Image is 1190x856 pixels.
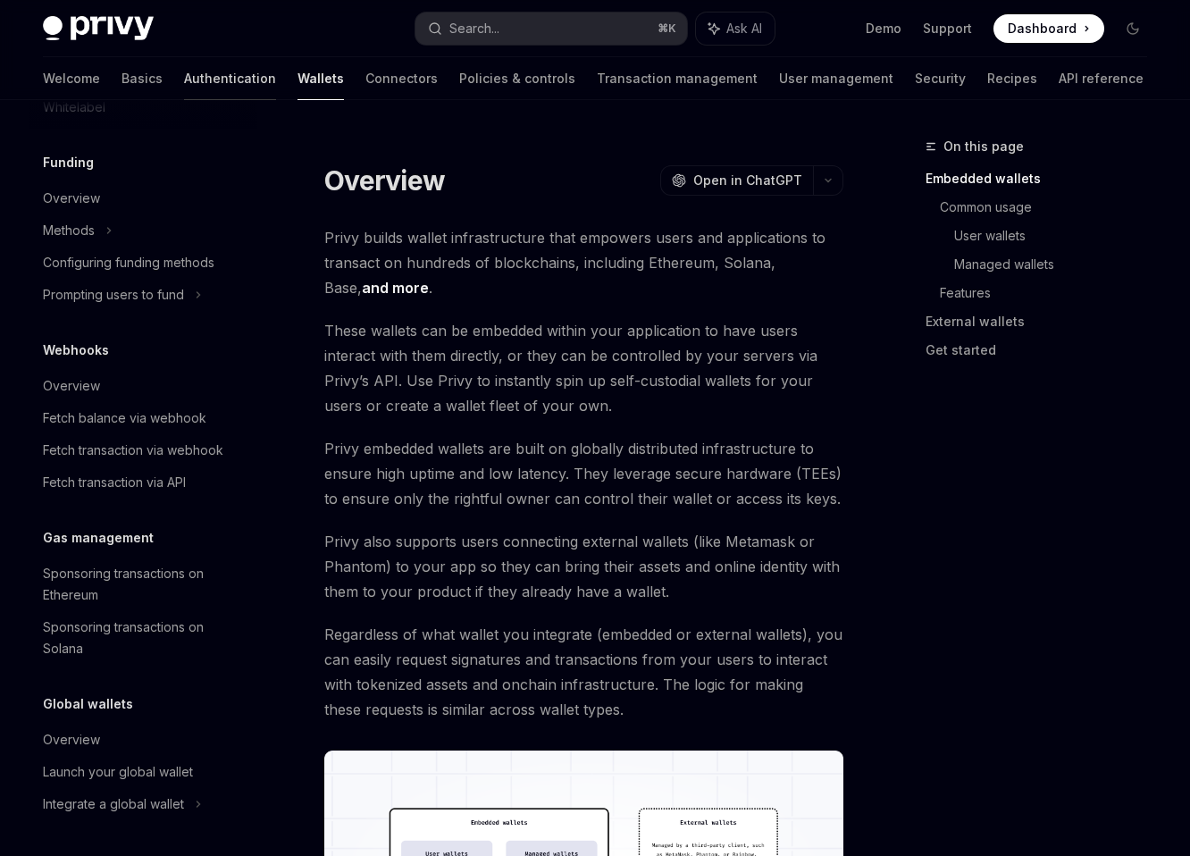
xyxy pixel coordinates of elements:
a: Configuring funding methods [29,247,257,279]
button: Toggle dark mode [1119,14,1147,43]
div: Launch your global wallet [43,761,193,783]
a: Dashboard [993,14,1104,43]
a: Get started [926,336,1161,365]
span: Open in ChatGPT [693,172,802,189]
a: Authentication [184,57,276,100]
a: Launch your global wallet [29,756,257,788]
a: Transaction management [597,57,758,100]
a: Overview [29,370,257,402]
h5: Global wallets [43,693,133,715]
span: Privy also supports users connecting external wallets (like Metamask or Phantom) to your app so t... [324,529,843,604]
a: Policies & controls [459,57,575,100]
a: User wallets [954,222,1161,250]
a: API reference [1059,57,1144,100]
div: Sponsoring transactions on Ethereum [43,563,247,606]
a: Fetch balance via webhook [29,402,257,434]
div: Prompting users to fund [43,284,184,306]
span: Privy builds wallet infrastructure that empowers users and applications to transact on hundreds o... [324,225,843,300]
span: Regardless of what wallet you integrate (embedded or external wallets), you can easily request si... [324,622,843,722]
button: Open in ChatGPT [660,165,813,196]
a: Common usage [940,193,1161,222]
a: Wallets [297,57,344,100]
a: Fetch transaction via API [29,466,257,499]
a: User management [779,57,893,100]
a: Demo [866,20,901,38]
span: These wallets can be embedded within your application to have users interact with them directly, ... [324,318,843,418]
a: External wallets [926,307,1161,336]
h5: Funding [43,152,94,173]
h5: Gas management [43,527,154,549]
a: Security [915,57,966,100]
div: Overview [43,729,100,751]
a: and more [362,279,429,298]
a: Basics [122,57,163,100]
span: Privy embedded wallets are built on globally distributed infrastructure to ensure high uptime and... [324,436,843,511]
button: Ask AI [696,13,775,45]
div: Methods [43,220,95,241]
a: Managed wallets [954,250,1161,279]
a: Recipes [987,57,1037,100]
div: Fetch transaction via API [43,472,186,493]
div: Configuring funding methods [43,252,214,273]
span: Ask AI [726,20,762,38]
h5: Webhooks [43,340,109,361]
a: Connectors [365,57,438,100]
span: ⌘ K [658,21,676,36]
div: Overview [43,188,100,209]
a: Fetch transaction via webhook [29,434,257,466]
a: Sponsoring transactions on Solana [29,611,257,665]
a: Overview [29,724,257,756]
a: Support [923,20,972,38]
a: Overview [29,182,257,214]
img: dark logo [43,16,154,41]
button: Search...⌘K [415,13,686,45]
div: Sponsoring transactions on Solana [43,617,247,659]
a: Welcome [43,57,100,100]
a: Embedded wallets [926,164,1161,193]
a: Sponsoring transactions on Ethereum [29,558,257,611]
a: Features [940,279,1161,307]
div: Fetch balance via webhook [43,407,206,429]
h1: Overview [324,164,445,197]
div: Integrate a global wallet [43,793,184,815]
div: Search... [449,18,499,39]
div: Fetch transaction via webhook [43,440,223,461]
span: Dashboard [1008,20,1077,38]
div: Overview [43,375,100,397]
span: On this page [943,136,1024,157]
